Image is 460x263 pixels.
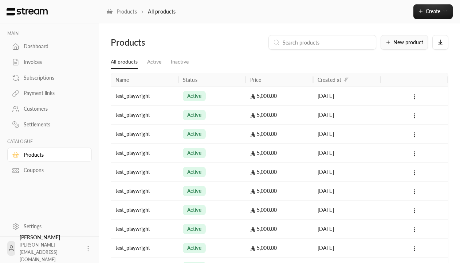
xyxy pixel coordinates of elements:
[147,56,161,68] a: Active
[24,167,83,174] div: Coupons
[24,121,83,128] div: Settlements
[318,106,376,124] div: [DATE]
[318,220,376,238] div: [DATE]
[7,86,92,100] a: Payment links
[115,239,174,257] div: test_playwright
[115,87,174,105] div: test_playwright
[426,8,440,14] span: Create
[250,188,277,194] span: 5,000.00
[111,37,161,48] div: Products
[7,55,92,69] a: Invoices
[250,226,277,232] span: 5,000.00
[318,163,376,181] div: [DATE]
[24,105,83,113] div: Customers
[6,8,48,16] img: Logo
[187,187,201,195] span: active
[187,92,201,100] span: active
[24,151,83,159] div: Products
[24,43,83,50] div: Dashboard
[7,70,92,85] a: Subscriptions
[115,106,174,124] div: test_playwright
[250,245,277,251] span: 5,000.00
[7,219,92,233] a: Settings
[318,239,376,257] div: [DATE]
[318,182,376,200] div: [DATE]
[7,39,92,54] a: Dashboard
[7,148,92,162] a: Products
[24,89,83,97] div: Payment links
[7,118,92,132] a: Settlements
[187,168,201,176] span: active
[250,169,277,175] span: 5,000.00
[20,242,58,262] span: [PERSON_NAME][EMAIL_ADDRESS][DOMAIN_NAME]
[148,8,176,15] p: All products
[115,144,174,162] div: test_playwright
[20,234,80,263] div: [PERSON_NAME]
[24,223,83,230] div: Settings
[187,149,201,157] span: active
[413,4,453,19] button: Create
[318,201,376,219] div: [DATE]
[250,77,262,83] div: Price
[187,111,201,119] span: active
[115,125,174,143] div: test_playwright
[183,77,197,83] div: Status
[106,8,137,15] a: Products
[7,163,92,178] a: Coupons
[342,75,351,84] button: Sort
[115,77,129,83] div: Name
[393,40,423,45] span: New product
[115,201,174,219] div: test_playwright
[7,139,92,145] p: CATALOGUE
[115,182,174,200] div: test_playwright
[115,163,174,181] div: test_playwright
[318,125,376,143] div: [DATE]
[24,58,83,66] div: Invoices
[171,56,189,68] a: Inactive
[318,77,341,83] div: Created at
[187,206,201,214] span: active
[187,244,201,252] span: active
[111,56,138,69] a: All products
[250,93,277,99] span: 5,000.00
[318,144,376,162] div: [DATE]
[187,130,201,138] span: active
[283,38,371,46] input: Search products
[7,102,92,116] a: Customers
[381,35,428,50] button: New product
[318,87,376,105] div: [DATE]
[187,225,201,233] span: active
[24,74,83,81] div: Subscriptions
[106,8,176,15] nav: breadcrumb
[115,220,174,238] div: test_playwright
[250,112,277,118] span: 5,000.00
[250,207,277,213] span: 5,000.00
[250,150,277,156] span: 5,000.00
[250,131,277,137] span: 5,000.00
[7,31,92,37] p: MAIN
